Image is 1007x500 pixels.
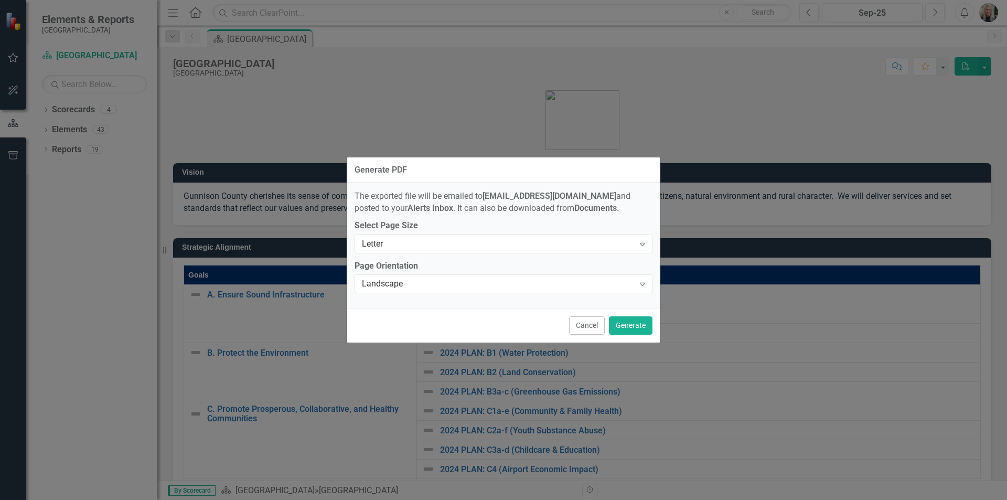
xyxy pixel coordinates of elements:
strong: Alerts Inbox [408,203,453,213]
label: Select Page Size [355,220,652,232]
button: Generate [609,316,652,335]
div: Landscape [362,278,634,290]
strong: Documents [574,203,617,213]
strong: [EMAIL_ADDRESS][DOMAIN_NAME] [483,191,616,201]
label: Page Orientation [355,260,652,272]
div: Letter [362,238,634,250]
button: Cancel [569,316,605,335]
div: Generate PDF [355,165,407,175]
span: The exported file will be emailed to and posted to your . It can also be downloaded from . [355,191,630,213]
